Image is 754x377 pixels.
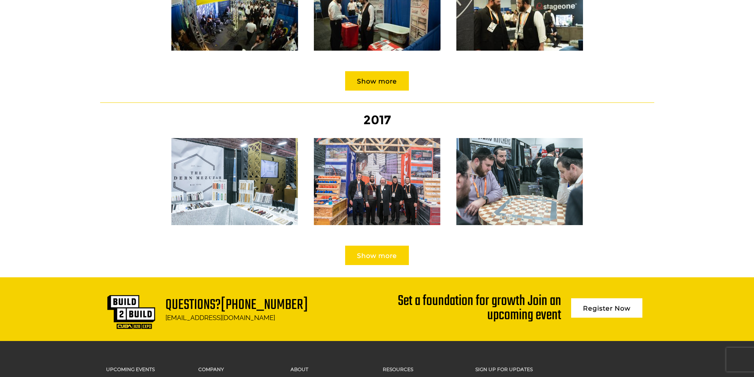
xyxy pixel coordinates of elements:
[165,314,275,322] a: [EMAIL_ADDRESS][DOMAIN_NAME]
[100,109,654,131] h3: 2017
[106,365,186,374] h3: Upcoming Events
[475,365,556,374] h3: Sign up for updates
[165,298,308,312] h1: Questions?
[345,71,409,91] a: Show more
[291,365,371,374] h3: About
[383,365,463,374] h3: Resources
[198,365,279,374] h3: Company
[393,294,561,323] div: Set a foundation for growth Join an upcoming event
[345,246,409,265] a: Show more
[221,294,308,316] a: [PHONE_NUMBER]
[571,298,642,318] a: Register Now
